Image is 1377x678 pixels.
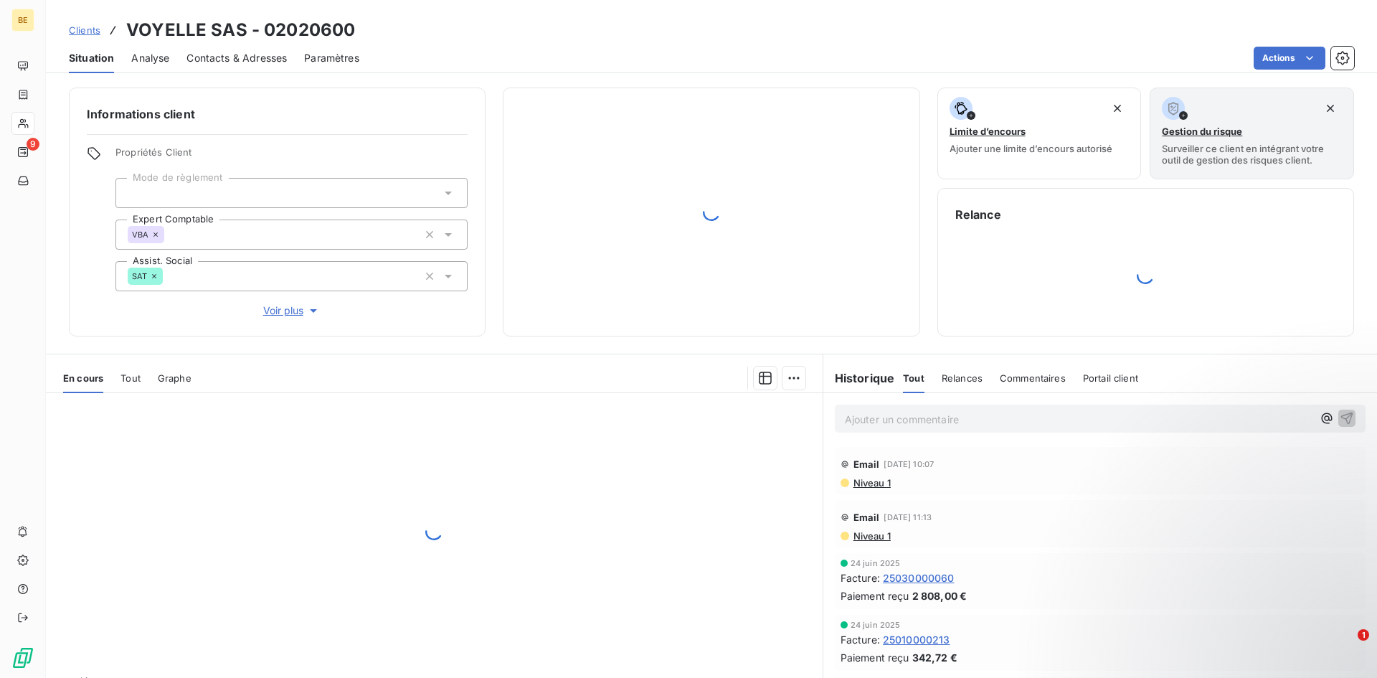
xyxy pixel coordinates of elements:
[164,228,176,241] input: Ajouter une valeur
[851,621,901,629] span: 24 juin 2025
[955,206,1336,223] h6: Relance
[1254,47,1325,70] button: Actions
[1090,539,1377,639] iframe: Intercom notifications message
[131,51,169,65] span: Analyse
[120,372,141,384] span: Tout
[950,126,1026,137] span: Limite d’encours
[1162,126,1242,137] span: Gestion du risque
[1150,88,1354,179] button: Gestion du risqueSurveiller ce client en intégrant votre outil de gestion des risques client.
[851,559,901,568] span: 24 juin 2025
[1083,372,1138,384] span: Portail client
[27,138,39,151] span: 9
[69,51,114,65] span: Situation
[158,372,191,384] span: Graphe
[1358,629,1369,641] span: 1
[115,303,468,319] button: Voir plus
[937,88,1142,179] button: Limite d’encoursAjouter une limite d’encours autorisé
[841,650,909,665] span: Paiement reçu
[841,588,909,603] span: Paiement reçu
[163,270,174,283] input: Ajouter une valeur
[263,303,321,318] span: Voir plus
[852,530,891,542] span: Niveau 1
[11,9,34,32] div: BE
[1162,143,1342,166] span: Surveiller ce client en intégrant votre outil de gestion des risques client.
[942,372,983,384] span: Relances
[132,230,148,239] span: VBA
[841,632,880,647] span: Facture :
[883,632,950,647] span: 25010000213
[304,51,359,65] span: Paramètres
[87,105,468,123] h6: Informations client
[69,23,100,37] a: Clients
[69,24,100,36] span: Clients
[1000,372,1066,384] span: Commentaires
[11,646,34,669] img: Logo LeanPay
[884,460,934,469] span: [DATE] 10:07
[128,187,139,199] input: Ajouter une valeur
[883,570,955,585] span: 25030000060
[852,477,891,489] span: Niveau 1
[126,17,355,43] h3: VOYELLE SAS - 02020600
[115,146,468,166] span: Propriétés Client
[853,458,880,470] span: Email
[912,650,957,665] span: 342,72 €
[950,143,1112,154] span: Ajouter une limite d’encours autorisé
[823,369,895,387] h6: Historique
[912,588,967,603] span: 2 808,00 €
[132,272,147,281] span: SAT
[63,372,103,384] span: En cours
[186,51,287,65] span: Contacts & Adresses
[903,372,924,384] span: Tout
[884,513,932,522] span: [DATE] 11:13
[841,570,880,585] span: Facture :
[1328,629,1363,664] iframe: Intercom live chat
[853,512,880,523] span: Email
